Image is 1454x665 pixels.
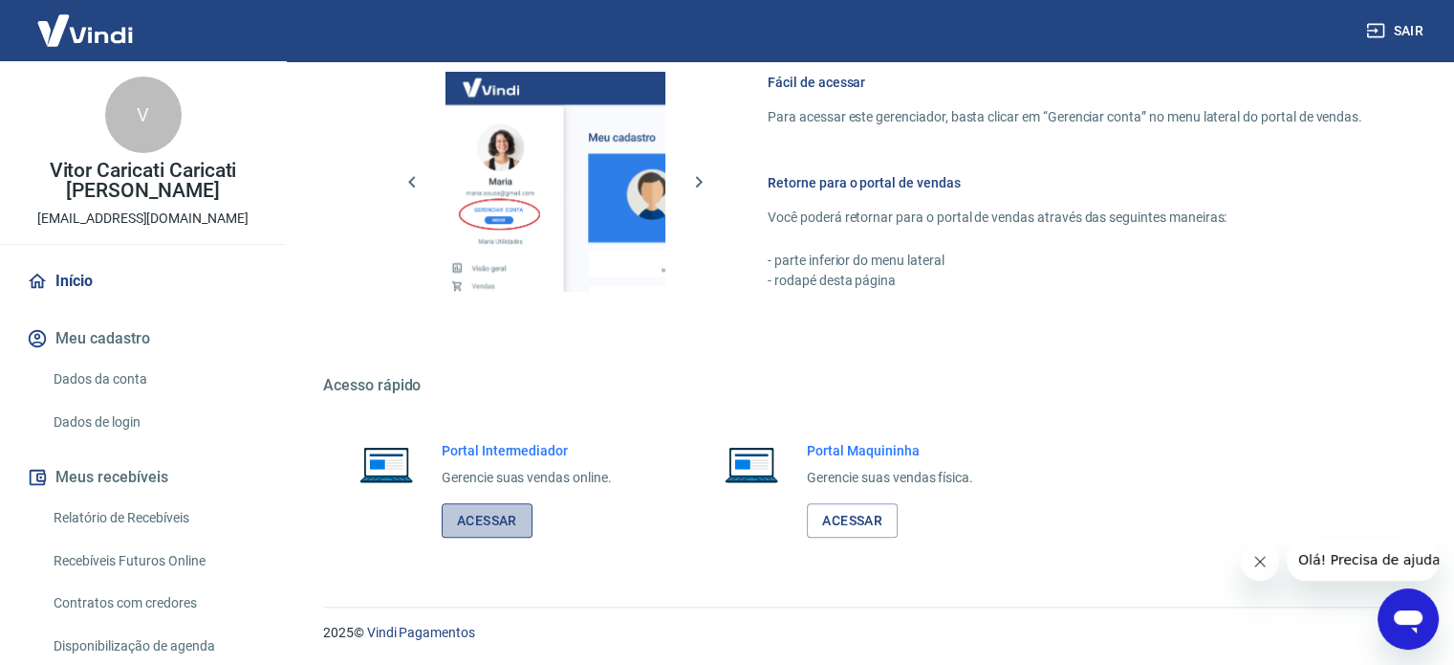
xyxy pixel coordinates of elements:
[346,441,426,487] img: Imagem de um notebook aberto
[46,542,263,581] a: Recebíveis Futuros Online
[768,271,1362,291] p: - rodapé desta página
[323,376,1408,395] h5: Acesso rápido
[46,499,263,538] a: Relatório de Recebíveis
[323,623,1408,643] p: 2025 ©
[23,1,147,59] img: Vindi
[46,584,263,623] a: Contratos com credores
[23,456,263,499] button: Meus recebíveis
[1241,543,1279,581] iframe: Fechar mensagem
[23,260,263,302] a: Início
[807,503,898,539] a: Acessar
[1362,13,1431,49] button: Sair
[37,209,249,229] p: [EMAIL_ADDRESS][DOMAIN_NAME]
[23,318,263,360] button: Meu cadastro
[105,77,182,153] div: V
[768,107,1362,127] p: Para acessar este gerenciador, basta clicar em “Gerenciar conta” no menu lateral do portal de ven...
[442,441,612,460] h6: Portal Intermediador
[11,13,161,29] span: Olá! Precisa de ajuda?
[46,403,263,442] a: Dados de login
[1378,588,1439,650] iframe: Botão para abrir a janela de mensagens
[807,468,973,488] p: Gerencie suas vendas física.
[768,251,1362,271] p: - parte inferior do menu lateral
[768,173,1362,192] h6: Retorne para o portal de vendas
[768,73,1362,92] h6: Fácil de acessar
[445,72,665,292] img: Imagem da dashboard mostrando o botão de gerenciar conta na sidebar no lado esquerdo
[711,441,792,487] img: Imagem de um notebook aberto
[367,625,475,640] a: Vindi Pagamentos
[442,468,612,488] p: Gerencie suas vendas online.
[442,503,532,539] a: Acessar
[1287,539,1439,581] iframe: Mensagem da empresa
[15,161,271,201] p: Vitor Caricati Caricati [PERSON_NAME]
[807,441,973,460] h6: Portal Maquininha
[768,208,1362,228] p: Você poderá retornar para o portal de vendas através das seguintes maneiras:
[46,360,263,399] a: Dados da conta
